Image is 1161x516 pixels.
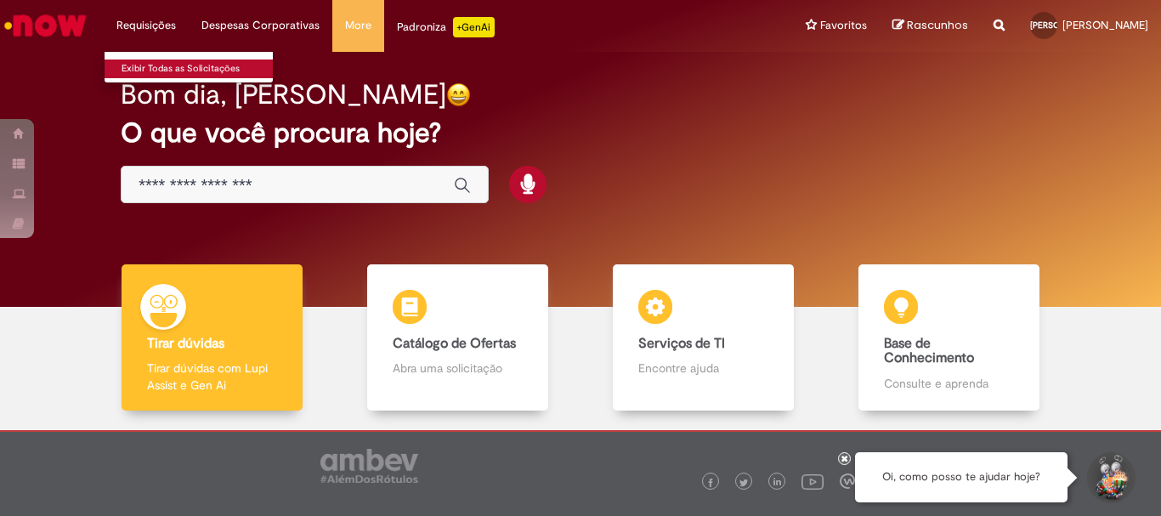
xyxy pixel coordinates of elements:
[147,335,224,352] b: Tirar dúvidas
[907,17,968,33] span: Rascunhos
[1030,20,1096,31] span: [PERSON_NAME]
[884,335,974,367] b: Base de Conhecimento
[2,9,89,43] img: ServiceNow
[89,264,335,411] a: Tirar dúvidas Tirar dúvidas com Lupi Assist e Gen Ai
[1085,452,1136,503] button: Iniciar Conversa de Suporte
[121,118,1040,148] h2: O que você procura hoje?
[773,478,782,488] img: logo_footer_linkedin.png
[105,60,292,78] a: Exibir Todas as Solicitações
[884,375,1013,392] p: Consulte e aprenda
[201,17,320,34] span: Despesas Corporativas
[335,264,580,411] a: Catálogo de Ofertas Abra uma solicitação
[1062,18,1148,32] span: [PERSON_NAME]
[116,17,176,34] span: Requisições
[826,264,1072,411] a: Base de Conhecimento Consulte e aprenda
[393,360,522,377] p: Abra uma solicitação
[320,449,418,483] img: logo_footer_ambev_rotulo_gray.png
[121,80,446,110] h2: Bom dia, [PERSON_NAME]
[397,17,495,37] div: Padroniza
[706,479,715,487] img: logo_footer_facebook.png
[453,17,495,37] p: +GenAi
[345,17,371,34] span: More
[147,360,276,394] p: Tirar dúvidas com Lupi Assist e Gen Ai
[840,473,855,489] img: logo_footer_workplace.png
[820,17,867,34] span: Favoritos
[739,479,748,487] img: logo_footer_twitter.png
[446,82,471,107] img: happy-face.png
[638,360,767,377] p: Encontre ajuda
[393,335,516,352] b: Catálogo de Ofertas
[801,470,824,492] img: logo_footer_youtube.png
[892,18,968,34] a: Rascunhos
[855,452,1068,502] div: Oi, como posso te ajudar hoje?
[104,51,274,83] ul: Requisições
[638,335,725,352] b: Serviços de TI
[580,264,826,411] a: Serviços de TI Encontre ajuda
